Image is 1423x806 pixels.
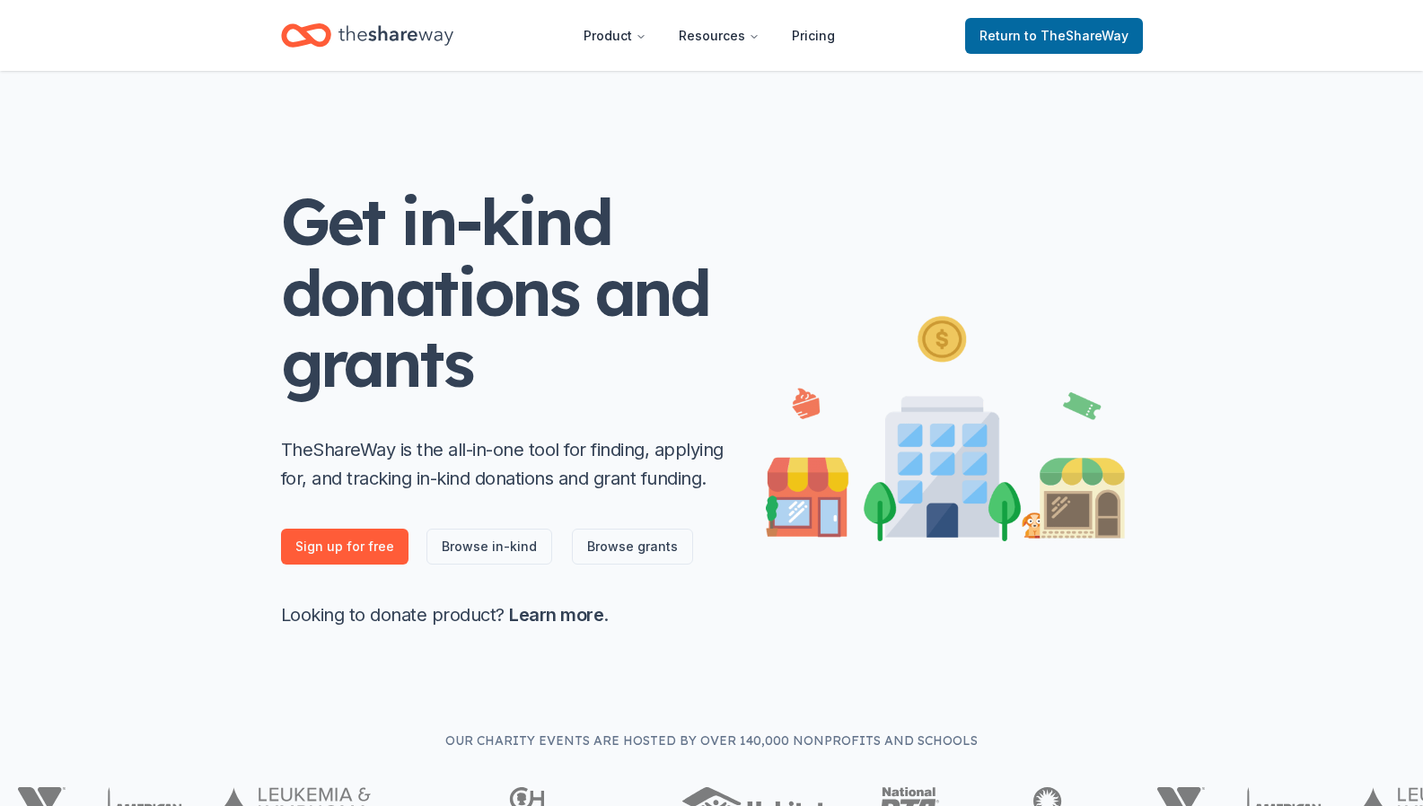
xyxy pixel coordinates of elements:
[509,604,603,626] a: Learn more
[965,18,1143,54] a: Returnto TheShareWay
[1024,28,1129,43] span: to TheShareWay
[569,14,849,57] nav: Main
[777,18,849,54] a: Pricing
[281,14,453,57] a: Home
[281,529,408,565] a: Sign up for free
[281,435,730,493] p: TheShareWay is the all-in-one tool for finding, applying for, and tracking in-kind donations and ...
[664,18,774,54] button: Resources
[281,600,730,629] p: Looking to donate product? .
[979,25,1129,47] span: Return
[572,529,693,565] a: Browse grants
[281,186,730,399] h1: Get in-kind donations and grants
[766,309,1125,541] img: Illustration for landing page
[569,18,661,54] button: Product
[426,529,552,565] a: Browse in-kind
